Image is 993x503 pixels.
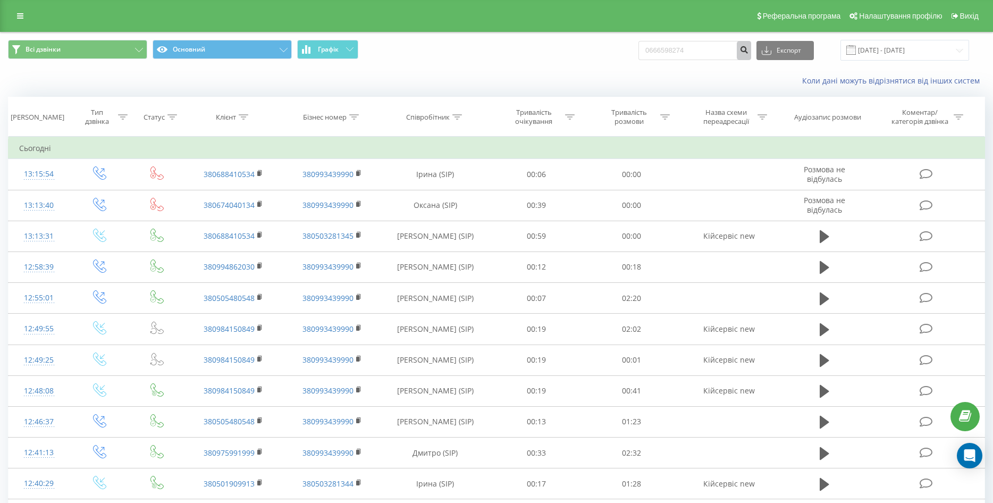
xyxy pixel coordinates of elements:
[584,190,679,221] td: 00:00
[804,164,845,184] span: Розмова не відбулась
[679,345,779,375] td: Кійсервіс new
[302,293,354,303] a: 380993439990
[506,108,562,126] div: Тривалість очікування
[204,200,255,210] a: 380674040134
[382,406,489,437] td: [PERSON_NAME] (SIP)
[204,324,255,334] a: 380984150849
[584,345,679,375] td: 00:01
[584,221,679,251] td: 00:00
[26,45,61,54] span: Всі дзвінки
[489,221,584,251] td: 00:59
[204,293,255,303] a: 380505480548
[889,108,951,126] div: Коментар/категорія дзвінка
[584,438,679,468] td: 02:32
[406,113,450,122] div: Співробітник
[584,468,679,499] td: 01:28
[584,283,679,314] td: 02:20
[153,40,292,59] button: Основний
[489,406,584,437] td: 00:13
[584,251,679,282] td: 00:18
[204,479,255,489] a: 380501909913
[19,473,58,494] div: 12:40:29
[302,324,354,334] a: 380993439990
[957,443,982,468] div: Open Intercom Messenger
[679,221,779,251] td: Кійсервіс new
[204,448,255,458] a: 380975991999
[489,375,584,406] td: 00:19
[144,113,165,122] div: Статус
[204,355,255,365] a: 380984150849
[382,345,489,375] td: [PERSON_NAME] (SIP)
[302,200,354,210] a: 380993439990
[584,375,679,406] td: 00:41
[960,12,979,20] span: Вихід
[489,159,584,190] td: 00:06
[216,113,236,122] div: Клієнт
[382,314,489,345] td: [PERSON_NAME] (SIP)
[382,283,489,314] td: [PERSON_NAME] (SIP)
[19,226,58,247] div: 13:13:31
[679,314,779,345] td: Кійсервіс new
[302,448,354,458] a: 380993439990
[382,251,489,282] td: [PERSON_NAME] (SIP)
[19,195,58,216] div: 13:13:40
[19,288,58,308] div: 12:55:01
[584,159,679,190] td: 00:00
[302,479,354,489] a: 380503281344
[303,113,347,122] div: Бізнес номер
[802,76,985,86] a: Коли дані можуть відрізнятися вiд інших систем
[19,257,58,278] div: 12:58:39
[297,40,358,59] button: Графік
[489,314,584,345] td: 00:19
[302,385,354,396] a: 380993439990
[382,468,489,499] td: Ірина (SIP)
[804,195,845,215] span: Розмова не відбулась
[19,350,58,371] div: 12:49:25
[204,262,255,272] a: 380994862030
[9,138,985,159] td: Сьогодні
[489,190,584,221] td: 00:39
[489,438,584,468] td: 00:33
[204,416,255,426] a: 380505480548
[679,375,779,406] td: Кійсервіс new
[584,406,679,437] td: 01:23
[19,318,58,339] div: 12:49:55
[302,262,354,272] a: 380993439990
[489,283,584,314] td: 00:07
[489,345,584,375] td: 00:19
[382,375,489,406] td: [PERSON_NAME] (SIP)
[489,251,584,282] td: 00:12
[19,442,58,463] div: 12:41:13
[698,108,755,126] div: Назва схеми переадресації
[302,355,354,365] a: 380993439990
[302,169,354,179] a: 380993439990
[489,468,584,499] td: 00:17
[11,113,64,122] div: [PERSON_NAME]
[794,113,861,122] div: Аудіозапис розмови
[204,169,255,179] a: 380688410534
[79,108,115,126] div: Тип дзвінка
[382,438,489,468] td: Дмитро (SIP)
[19,412,58,432] div: 12:46:37
[859,12,942,20] span: Налаштування профілю
[756,41,814,60] button: Експорт
[318,46,339,53] span: Графік
[638,41,751,60] input: Пошук за номером
[302,416,354,426] a: 380993439990
[19,164,58,185] div: 13:15:54
[382,159,489,190] td: Ірина (SIP)
[382,221,489,251] td: [PERSON_NAME] (SIP)
[601,108,658,126] div: Тривалість розмови
[302,231,354,241] a: 380503281345
[19,381,58,401] div: 12:48:08
[763,12,841,20] span: Реферальна програма
[8,40,147,59] button: Всі дзвінки
[204,385,255,396] a: 380984150849
[584,314,679,345] td: 02:02
[382,190,489,221] td: Оксана (SIP)
[204,231,255,241] a: 380688410534
[679,468,779,499] td: Кійсервіс new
